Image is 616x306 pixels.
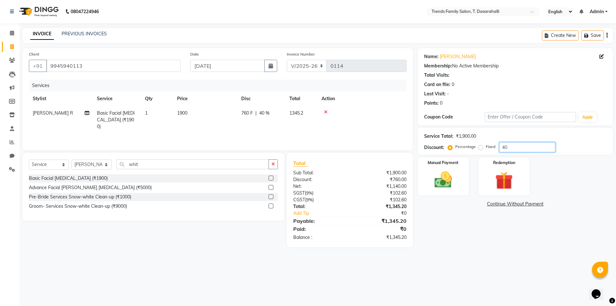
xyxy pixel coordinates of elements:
[177,110,187,116] span: 1900
[486,144,495,150] label: Fixed
[29,184,152,191] div: Advance Facial [PERSON_NAME] [MEDICAL_DATA] (₹5000)
[424,144,444,151] div: Discount:
[116,159,269,169] input: Search or Scan
[30,80,411,92] div: Services
[286,92,318,106] th: Total
[293,190,305,196] span: SGST
[190,51,199,57] label: Date
[306,190,312,196] span: 9%
[97,110,135,129] span: Basic Facial [MEDICAL_DATA] (₹1900)
[350,170,411,176] div: ₹1,900.00
[447,91,449,97] div: -
[237,92,286,106] th: Disc
[455,144,476,150] label: Percentage
[29,175,108,182] div: Basic Facial [MEDICAL_DATA] (₹1900)
[29,60,47,72] button: +91
[424,100,439,107] div: Points:
[590,8,604,15] span: Admin
[419,201,612,207] a: Continue Without Payment
[16,3,60,21] img: logo
[350,234,411,241] div: ₹1,345.20
[29,51,39,57] label: Client
[440,100,442,107] div: 0
[424,114,485,120] div: Coupon Code
[288,197,350,203] div: ( )
[485,112,576,122] input: Enter Offer / Coupon Code
[350,203,411,210] div: ₹1,345.20
[29,92,93,106] th: Stylist
[46,60,181,72] input: Search by Name/Mobile/Email/Code
[456,133,476,140] div: ₹1,900.00
[30,28,54,40] a: INVOICE
[29,203,127,210] div: Groom- Services Snow-white Clean-up (₹9000)
[581,31,604,40] button: Save
[289,110,303,116] span: 1345.2
[360,210,411,217] div: ₹0
[288,170,350,176] div: Sub Total:
[93,92,141,106] th: Service
[29,194,131,200] div: Pre-Bride Services Snow-white Clean-up (₹1000)
[259,110,269,117] span: 40 %
[145,110,148,116] span: 1
[288,183,350,190] div: Net:
[493,160,515,166] label: Redemption
[452,81,454,88] div: 0
[33,110,73,116] span: [PERSON_NAME] R
[350,190,411,197] div: ₹102.60
[424,53,439,60] div: Name:
[173,92,237,106] th: Price
[428,160,458,166] label: Manual Payment
[288,217,350,225] div: Payable:
[288,234,350,241] div: Balance :
[490,170,518,192] img: _gift.svg
[62,31,107,37] a: PREVIOUS INVOICES
[424,91,446,97] div: Last Visit:
[589,280,610,300] iframe: chat widget
[241,110,253,117] span: 760 F
[71,3,99,21] b: 08047224946
[429,170,458,190] img: _cash.svg
[288,225,350,233] div: Paid:
[288,210,360,217] a: Add Tip
[288,203,350,210] div: Total:
[578,112,597,122] button: Apply
[318,92,406,106] th: Action
[542,31,579,40] button: Create New
[306,197,312,202] span: 9%
[141,92,173,106] th: Qty
[424,133,453,140] div: Service Total:
[287,51,315,57] label: Invoice Number
[350,225,411,233] div: ₹0
[350,197,411,203] div: ₹102.60
[288,176,350,183] div: Discount:
[350,176,411,183] div: ₹760.00
[288,190,350,197] div: ( )
[293,160,308,167] span: Total
[424,63,606,69] div: No Active Membership
[293,197,305,203] span: CGST
[255,110,257,117] span: |
[424,63,452,69] div: Membership:
[424,81,450,88] div: Card on file:
[350,217,411,225] div: ₹1,345.20
[440,53,476,60] a: [PERSON_NAME]
[350,183,411,190] div: ₹1,140.00
[424,72,449,79] div: Total Visits:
